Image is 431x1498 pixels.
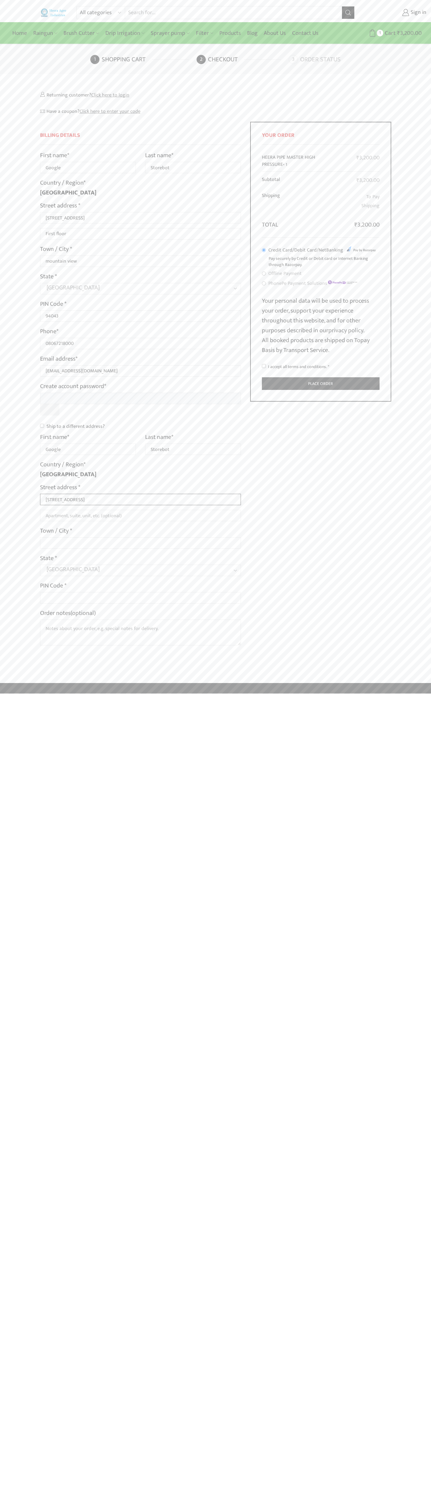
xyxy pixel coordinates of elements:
[327,280,358,285] img: PhonePe Payment Solutions
[71,608,96,618] span: (optional)
[383,29,396,37] span: Cart
[216,26,244,40] a: Products
[328,325,363,336] a: privacy policy
[40,494,241,505] input: House number and street name
[79,107,140,115] a: Enter your coupon code
[40,404,60,415] button: Show password
[40,469,96,480] strong: [GEOGRAPHIC_DATA]
[262,131,295,140] span: Your order
[377,30,383,36] span: 1
[47,422,105,430] span: Ship to a different address?
[347,192,379,210] label: To Pay Shipping
[262,377,380,390] button: Place order
[40,432,69,442] label: First name
[47,565,223,574] span: Maharashtra
[40,91,391,99] div: Returning customer?
[356,153,359,162] span: ₹
[397,28,422,38] bdi: 3,200.00
[30,26,60,40] a: Raingun
[40,283,241,294] span: State
[40,108,391,115] div: Have a coupon?
[40,553,57,563] label: State
[40,187,96,198] strong: [GEOGRAPHIC_DATA]
[40,201,80,211] label: Street address
[262,216,343,230] th: Total
[268,246,378,255] label: Credit Card/Debit Card/NetBanking
[289,26,322,40] a: Contact Us
[148,26,193,40] a: Sprayer pump
[90,55,195,64] a: Shopping cart
[262,188,343,216] th: Shipping
[262,150,343,171] td: HEERA PIPE MASTER HIGH PRESSURE
[262,171,343,188] th: Subtotal
[354,220,380,230] bdi: 3,200.00
[40,326,59,336] label: Phone
[9,26,30,40] a: Home
[40,608,96,618] label: Order notes
[40,565,241,576] span: State
[145,432,173,442] label: Last name
[193,26,216,40] a: Filter
[40,212,241,223] input: House number and street name
[40,581,67,591] label: PIN Code
[40,424,44,428] input: Ship to a different address?
[40,178,86,188] label: Country / Region
[356,176,380,185] bdi: 3,200.00
[342,6,354,19] button: Search button
[354,220,357,230] span: ₹
[91,91,129,99] a: Click here to login
[40,150,69,160] label: First name
[40,244,72,254] label: Town / City
[145,150,173,160] label: Last name
[356,176,359,185] span: ₹
[262,364,266,368] input: I accept all terms and conditions. *
[356,153,380,162] bdi: 3,200.00
[268,269,302,278] label: Offline Payment
[244,26,261,40] a: Blog
[60,26,102,40] a: Brush Cutter
[102,26,148,40] a: Drip Irrigation
[40,299,67,309] label: PIN Code
[40,526,72,536] label: Town / City
[47,283,223,292] span: Maharashtra
[125,6,342,19] input: Search for...
[397,28,400,38] span: ₹
[268,363,327,370] span: I accept all terms and conditions.
[40,131,80,140] span: Billing Details
[40,381,106,391] label: Create account password
[40,354,78,364] label: Email address
[328,363,329,370] abbr: required
[40,460,86,469] label: Country / Region
[261,26,289,40] a: About Us
[262,296,380,355] p: Your personal data will be used to process your order, support your experience throughout this we...
[40,272,57,281] label: State
[283,161,287,168] strong: × 1
[409,9,426,17] span: Sign in
[269,256,380,268] p: Pay securely by Credit or Debit card or Internet Banking through Razorpay.
[364,7,426,18] a: Sign in
[40,510,241,521] input: Apartment, suite, unit, etc. (optional)
[40,228,241,239] input: Apartment, suite, unit, etc. (optional)
[40,482,80,492] label: Street address
[268,279,358,288] label: PhonePe Payment Solutions
[361,27,422,39] a: 1 Cart ₹3,200.00
[345,245,376,253] img: Credit Card/Debit Card/NetBanking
